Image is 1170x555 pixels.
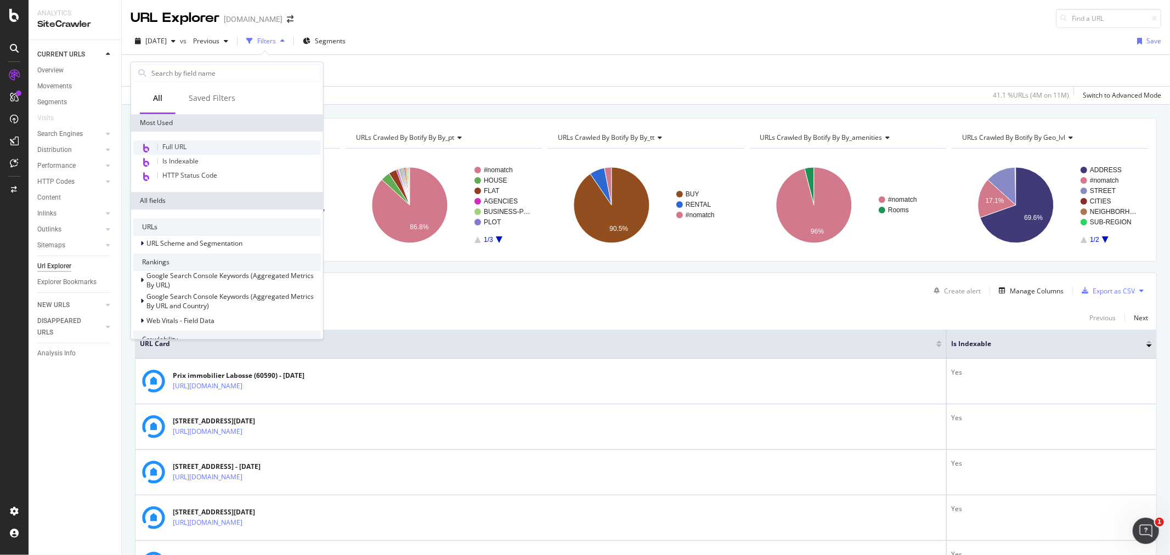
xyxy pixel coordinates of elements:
[951,458,1152,468] div: Yes
[1083,90,1161,100] div: Switch to Advanced Mode
[1089,313,1116,322] div: Previous
[131,32,180,50] button: [DATE]
[1134,311,1148,324] button: Next
[951,504,1152,514] div: Yes
[37,315,103,338] a: DISAPPEARED URLS
[140,413,167,440] img: main image
[242,32,289,50] button: Filters
[952,157,1146,253] svg: A chart.
[37,260,114,272] a: Url Explorer
[173,416,290,426] div: [STREET_ADDRESS][DATE]
[888,206,909,214] text: Rooms
[173,426,242,437] a: [URL][DOMAIN_NAME]
[140,339,934,349] span: URL Card
[346,157,540,253] svg: A chart.
[224,14,282,25] div: [DOMAIN_NAME]
[173,472,242,483] a: [URL][DOMAIN_NAME]
[153,93,162,104] div: All
[189,36,219,46] span: Previous
[484,236,493,243] text: 1/3
[133,331,321,348] div: Crawlability
[1056,9,1161,28] input: Find a URL
[37,208,56,219] div: Inlinks
[37,224,103,235] a: Outlinks
[180,36,189,46] span: vs
[686,190,699,198] text: BUY
[962,133,1066,142] span: URLs Crawled By Botify By geo_lvl
[173,381,242,392] a: [URL][DOMAIN_NAME]
[750,157,945,253] svg: A chart.
[994,284,1064,297] button: Manage Columns
[484,218,501,226] text: PLOT
[985,197,1004,205] text: 17.1%
[37,315,93,338] div: DISAPPEARED URLS
[356,133,454,142] span: URLs Crawled By Botify By by_pt
[484,187,500,195] text: FLAT
[37,144,103,156] a: Distribution
[37,260,71,272] div: Url Explorer
[37,97,114,108] a: Segments
[1155,518,1164,526] span: 1
[37,65,64,76] div: Overview
[609,225,628,233] text: 90.5%
[1134,313,1148,322] div: Next
[1090,218,1132,226] text: SUB-REGION
[145,36,167,46] span: 2025 Aug. 1st
[1089,311,1116,324] button: Previous
[146,316,214,325] span: Web Vitals - Field Data
[484,166,513,174] text: #nomatch
[960,129,1138,146] h4: URLs Crawled By Botify By geo_lvl
[257,36,276,46] div: Filters
[37,128,83,140] div: Search Engines
[37,176,103,188] a: HTTP Codes
[929,282,981,299] button: Create alert
[37,81,72,92] div: Movements
[410,223,429,231] text: 86.8%
[315,36,346,46] span: Segments
[686,211,715,219] text: #nomatch
[37,97,67,108] div: Segments
[146,271,314,290] span: Google Search Console Keywords (Aggregated Metrics By URL)
[1024,214,1043,222] text: 69.6%
[951,413,1152,423] div: Yes
[37,224,61,235] div: Outlinks
[484,197,518,205] text: AGENCIES
[37,176,75,188] div: HTTP Codes
[173,371,304,381] div: Prix immobilier Labosse (60590) - [DATE]
[484,208,530,216] text: BUSINESS-P…
[760,133,883,142] span: URLs Crawled By Botify By by_amenities
[131,114,323,132] div: Most Used
[37,240,65,251] div: Sitemaps
[37,192,114,203] a: Content
[888,196,917,203] text: #nomatch
[146,292,314,311] span: Google Search Console Keywords (Aggregated Metrics By URL and Country)
[1078,87,1161,104] button: Switch to Advanced Mode
[189,32,233,50] button: Previous
[951,367,1152,377] div: Yes
[951,339,1130,349] span: Is Indexable
[162,171,217,180] span: HTTP Status Code
[1146,36,1161,46] div: Save
[811,228,824,235] text: 96%
[1077,282,1135,299] button: Export as CSV
[558,133,654,142] span: URLs Crawled By Botify By by_tt
[133,253,321,271] div: Rankings
[131,9,219,27] div: URL Explorer
[1090,208,1137,216] text: NEIGHBORH…
[37,9,112,18] div: Analytics
[140,458,167,486] img: main image
[1093,286,1135,296] div: Export as CSV
[1133,518,1159,544] iframe: Intercom live chat
[37,81,114,92] a: Movements
[140,504,167,531] img: main image
[944,286,981,296] div: Create alert
[1133,32,1161,50] button: Save
[37,348,76,359] div: Analysis Info
[189,93,235,104] div: Saved Filters
[547,157,742,253] svg: A chart.
[556,129,734,146] h4: URLs Crawled By Botify By by_tt
[37,18,112,31] div: SiteCrawler
[162,156,199,166] span: Is Indexable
